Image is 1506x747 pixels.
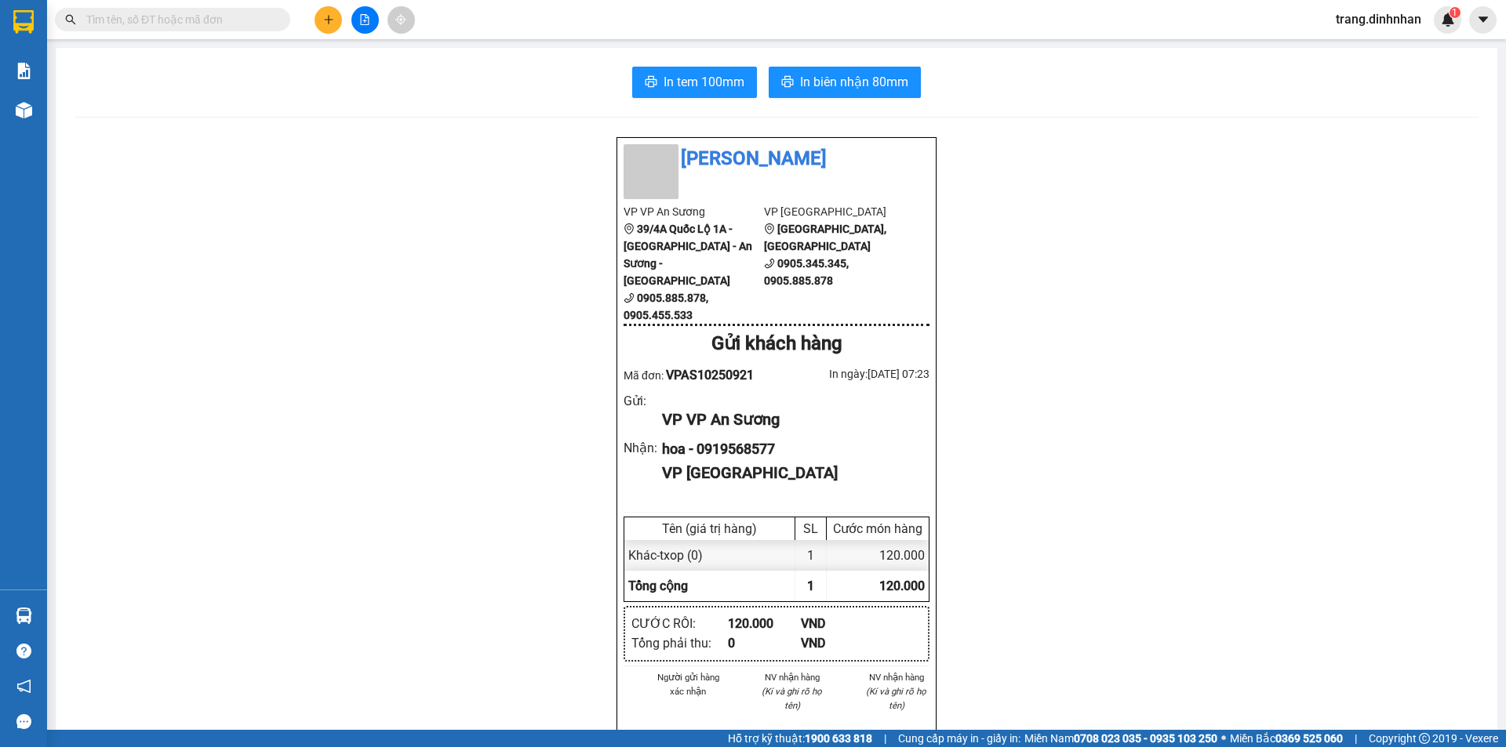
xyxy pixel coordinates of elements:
span: message [16,714,31,729]
span: environment [624,223,635,234]
span: plus [323,14,334,25]
div: hoa - 0919568577 [662,438,917,460]
span: In biên nhận 80mm [800,72,908,92]
li: VP VP An Sương [624,203,764,220]
div: SL [799,521,822,536]
span: question-circle [16,644,31,658]
div: Nhận : [624,438,662,458]
input: Tìm tên, số ĐT hoặc mã đơn [86,11,271,28]
li: Người gửi hàng xác nhận [655,670,722,698]
img: warehouse-icon [16,102,32,118]
img: warehouse-icon [16,607,32,624]
div: VND [801,614,874,633]
strong: 0708 023 035 - 0935 103 250 [1074,732,1217,745]
div: Cước món hàng [831,521,925,536]
div: Mã đơn: [624,365,777,385]
div: VP VP An Sương [662,408,917,432]
button: printerIn tem 100mm [632,67,757,98]
button: aim [387,6,415,34]
sup: 1 [1450,7,1461,18]
div: 0 [728,633,801,653]
button: plus [315,6,342,34]
span: caret-down [1476,13,1490,27]
button: caret-down [1469,6,1497,34]
span: printer [645,75,657,90]
span: 120.000 [879,578,925,593]
span: Miền Nam [1024,730,1217,747]
span: VPAS10250921 [666,368,754,383]
span: search [65,14,76,25]
span: Cung cấp máy in - giấy in: [898,730,1020,747]
i: (Kí và ghi rõ họ tên) [866,686,926,711]
span: Hỗ trợ kỹ thuật: [728,730,872,747]
span: In tem 100mm [664,72,744,92]
span: notification [16,679,31,694]
div: VND [801,633,874,653]
strong: 0369 525 060 [1275,732,1343,745]
span: trang.dinhnhan [1323,9,1434,29]
div: Tên (giá trị hàng) [628,521,791,536]
span: phone [624,292,635,303]
img: logo-vxr [13,10,34,34]
span: | [884,730,886,747]
b: 0905.885.878, 0905.455.533 [624,292,708,321]
span: printer [781,75,794,90]
div: 1 [795,540,827,571]
b: [GEOGRAPHIC_DATA], [GEOGRAPHIC_DATA] [764,223,886,252]
span: phone [764,258,775,269]
div: Gửi khách hàng [624,329,929,359]
div: CƯỚC RỒI : [631,614,728,633]
span: Khác - txop (0) [628,548,703,563]
i: (Kí và ghi rõ họ tên) [762,686,822,711]
li: [PERSON_NAME] [624,144,929,174]
button: printerIn biên nhận 80mm [769,67,921,98]
strong: 1900 633 818 [805,732,872,745]
span: Tổng cộng [628,578,688,593]
img: icon-new-feature [1441,13,1455,27]
b: 0905.345.345, 0905.885.878 [764,257,849,287]
div: Gửi : [624,391,662,411]
span: aim [395,14,406,25]
div: In ngày: [DATE] 07:23 [777,365,929,383]
li: VP [GEOGRAPHIC_DATA] [764,203,904,220]
span: | [1355,730,1357,747]
li: NV nhận hàng [863,670,929,684]
li: NV nhận hàng [759,670,826,684]
span: 1 [807,578,814,593]
span: environment [764,223,775,234]
span: Miền Bắc [1230,730,1343,747]
div: Tổng phải thu : [631,633,728,653]
img: solution-icon [16,63,32,79]
div: VP [GEOGRAPHIC_DATA] [662,461,917,485]
div: 120.000 [827,540,929,571]
b: 39/4A Quốc Lộ 1A - [GEOGRAPHIC_DATA] - An Sương - [GEOGRAPHIC_DATA] [624,223,752,287]
span: copyright [1419,733,1430,744]
button: file-add [351,6,379,34]
span: 1 [1452,7,1457,18]
span: file-add [359,14,370,25]
div: 120.000 [728,614,801,633]
span: ⚪️ [1221,735,1226,742]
